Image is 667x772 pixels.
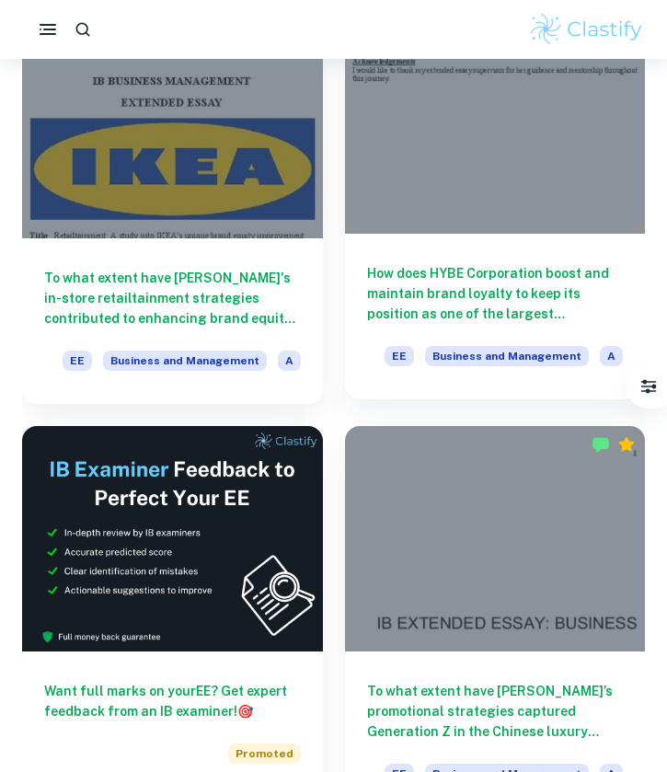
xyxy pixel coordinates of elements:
span: A [278,351,301,371]
span: EE [385,346,414,366]
span: EE [63,351,92,371]
a: To what extent have [PERSON_NAME]'s in-store retailtainment strategies contributed to enhancing b... [22,13,323,404]
span: A [600,346,623,366]
span: Business and Management [425,346,589,366]
a: How does HYBE Corporation boost and maintain brand loyalty to keep its position as one of the lar... [345,13,646,404]
h6: Want full marks on your EE ? Get expert feedback from an IB examiner! [44,681,301,721]
img: Thumbnail [22,426,323,651]
h6: To what extent have [PERSON_NAME]'s in-store retailtainment strategies contributed to enhancing b... [44,268,301,328]
span: Promoted [228,743,301,764]
img: Clastify logo [528,11,645,48]
h6: How does HYBE Corporation boost and maintain brand loyalty to keep its position as one of the lar... [367,263,624,324]
div: Premium [617,435,636,454]
h6: To what extent have [PERSON_NAME]’s promotional strategies captured Generation Z in the Chinese l... [367,681,624,742]
button: Filter [630,368,667,405]
span: Business and Management [103,351,267,371]
img: Marked [592,435,610,454]
span: 🎯 [237,704,253,719]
